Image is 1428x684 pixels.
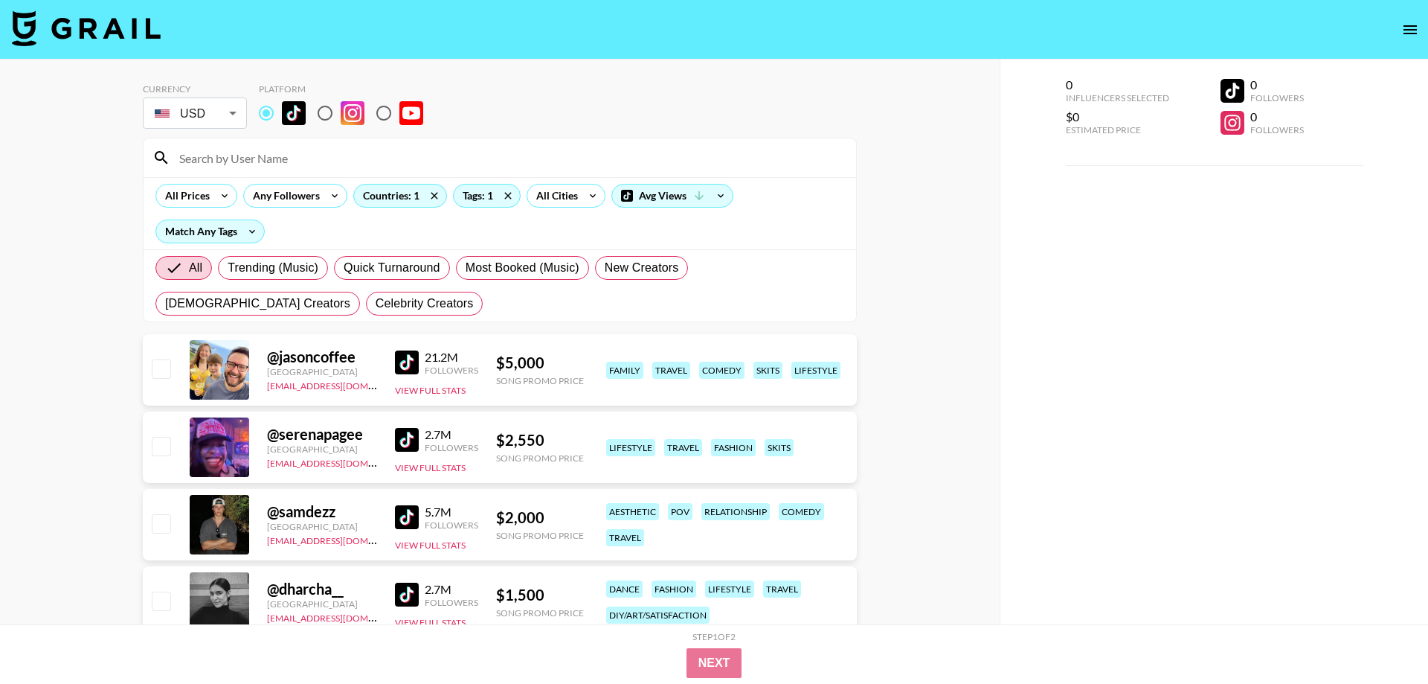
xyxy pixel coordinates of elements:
[652,581,696,598] div: fashion
[527,185,581,207] div: All Cities
[354,185,446,207] div: Countries: 1
[267,455,416,469] a: [EMAIL_ADDRESS][DOMAIN_NAME]
[791,362,840,379] div: lifestyle
[496,508,584,527] div: $ 2,000
[395,617,466,628] button: View Full Stats
[1066,92,1169,103] div: Influencers Selected
[496,375,584,386] div: Song Promo Price
[496,530,584,541] div: Song Promo Price
[425,427,478,442] div: 2.7M
[686,648,742,678] button: Next
[425,597,478,608] div: Followers
[606,362,643,379] div: family
[425,582,478,597] div: 2.7M
[496,354,584,372] div: $ 5,000
[454,185,520,207] div: Tags: 1
[668,503,692,520] div: pov
[425,520,478,531] div: Followers
[466,259,579,277] span: Most Booked (Music)
[1250,92,1304,103] div: Followers
[267,377,416,391] a: [EMAIL_ADDRESS][DOMAIN_NAME]
[606,581,643,598] div: dance
[606,439,655,456] div: lifestyle
[259,83,435,95] div: Platform
[395,428,419,452] img: TikTok
[496,431,584,450] div: $ 2,550
[395,351,419,374] img: TikTok
[1395,15,1425,45] button: open drawer
[267,580,377,598] div: @ dharcha__
[425,442,478,453] div: Followers
[1066,77,1169,92] div: 0
[1250,77,1304,92] div: 0
[395,462,466,473] button: View Full Stats
[282,101,306,125] img: TikTok
[1250,124,1304,135] div: Followers
[605,259,679,277] span: New Creators
[763,581,801,598] div: travel
[395,540,466,551] button: View Full Stats
[425,365,478,376] div: Followers
[170,146,847,170] input: Search by User Name
[267,444,377,455] div: [GEOGRAPHIC_DATA]
[1066,124,1169,135] div: Estimated Price
[705,581,754,598] div: lifestyle
[779,503,824,520] div: comedy
[1250,109,1304,124] div: 0
[496,586,584,604] div: $ 1,500
[612,185,733,207] div: Avg Views
[652,362,690,379] div: travel
[711,439,756,456] div: fashion
[606,529,644,546] div: travel
[425,350,478,365] div: 21.2M
[228,259,318,277] span: Trending (Music)
[267,598,377,610] div: [GEOGRAPHIC_DATA]
[267,532,416,546] a: [EMAIL_ADDRESS][DOMAIN_NAME]
[496,453,584,464] div: Song Promo Price
[267,610,416,624] a: [EMAIL_ADDRESS][DOMAIN_NAME]
[606,503,659,520] div: aesthetic
[753,362,782,379] div: skits
[692,631,736,642] div: Step 1 of 2
[664,439,702,456] div: travel
[12,10,161,46] img: Grail Talent
[341,101,364,125] img: Instagram
[395,505,419,529] img: TikTok
[1066,109,1169,124] div: $0
[399,101,423,125] img: YouTube
[344,259,440,277] span: Quick Turnaround
[395,583,419,607] img: TikTok
[189,259,202,277] span: All
[765,439,794,456] div: skits
[244,185,323,207] div: Any Followers
[146,100,244,127] div: USD
[1354,610,1410,666] iframe: Drift Widget Chat Controller
[143,83,247,95] div: Currency
[395,385,466,396] button: View Full Stats
[165,295,350,313] span: [DEMOGRAPHIC_DATA] Creators
[699,362,744,379] div: comedy
[376,295,474,313] span: Celebrity Creators
[267,348,377,366] div: @ jasoncoffee
[606,607,710,624] div: diy/art/satisfaction
[267,502,377,521] div: @ samdezz
[267,425,377,444] div: @ serenapagee
[425,505,478,520] div: 5.7M
[701,503,770,520] div: relationship
[156,220,264,243] div: Match Any Tags
[156,185,213,207] div: All Prices
[267,366,377,377] div: [GEOGRAPHIC_DATA]
[267,521,377,532] div: [GEOGRAPHIC_DATA]
[496,607,584,619] div: Song Promo Price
